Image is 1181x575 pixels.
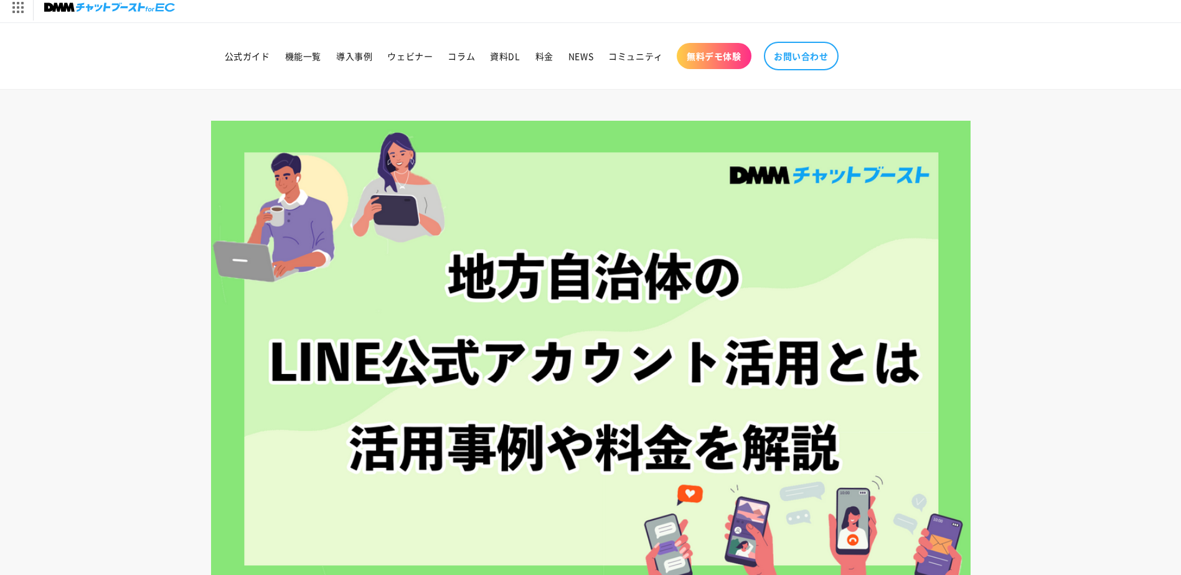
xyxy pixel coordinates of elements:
a: 機能一覧 [278,43,329,69]
a: ウェビナー [380,43,440,69]
span: 料金 [535,50,553,62]
span: コラム [448,50,475,62]
span: 無料デモ体験 [687,50,741,62]
span: 導入事例 [336,50,372,62]
a: 資料DL [482,43,527,69]
a: 公式ガイド [217,43,278,69]
a: コミュニティ [601,43,670,69]
span: ウェビナー [387,50,433,62]
a: NEWS [561,43,601,69]
span: コミュニティ [608,50,663,62]
span: お問い合わせ [774,50,829,62]
span: 公式ガイド [225,50,270,62]
a: コラム [440,43,482,69]
a: 導入事例 [329,43,380,69]
span: NEWS [568,50,593,62]
a: 料金 [528,43,561,69]
span: 資料DL [490,50,520,62]
a: 無料デモ体験 [677,43,751,69]
a: お問い合わせ [764,42,839,70]
span: 機能一覧 [285,50,321,62]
